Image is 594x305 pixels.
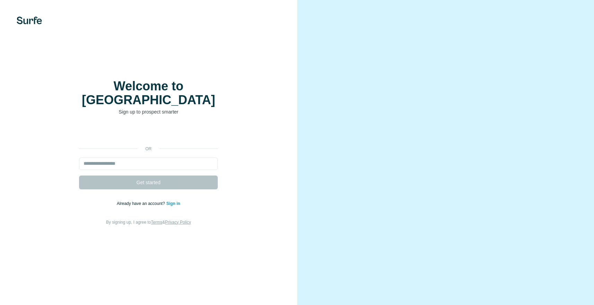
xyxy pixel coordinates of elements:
a: Sign in [166,201,180,206]
a: Privacy Policy [165,220,191,225]
span: Already have an account? [117,201,166,206]
p: or [137,146,160,152]
a: Terms [151,220,162,225]
iframe: Sign in with Google Button [76,126,221,141]
img: Surfe's logo [17,17,42,24]
h1: Welcome to [GEOGRAPHIC_DATA] [79,79,218,107]
span: By signing up, I agree to & [106,220,191,225]
p: Sign up to prospect smarter [79,108,218,115]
